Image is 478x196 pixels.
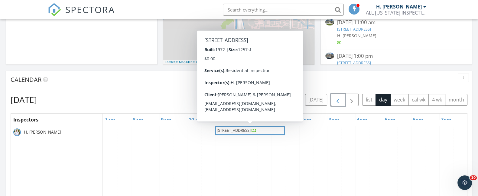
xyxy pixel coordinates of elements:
a: 1pm [271,115,285,125]
a: 11am [215,115,232,125]
a: 4pm [355,115,369,125]
span: 10 [470,175,477,180]
a: 7pm [439,115,453,125]
button: day [376,94,391,106]
img: 9495631%2Fcover_photos%2F7STkvr9Lx9BM1k6y3xqH%2Fsmall.9495631-1758040831780 [325,52,334,59]
a: [STREET_ADDRESS] [337,26,371,32]
span: Inspectors [13,116,38,123]
div: ALL FLORIDA INSPECTIONS & EXTERMINATING, INC. [366,10,426,16]
button: month [445,94,467,106]
a: Leaflet [165,60,175,64]
div: [DATE] 1:00 pm [337,52,456,60]
a: 7am [103,115,117,125]
iframe: Intercom live chat [457,175,472,190]
button: Next day [345,94,359,106]
a: [DATE] 1:00 pm [STREET_ADDRESS] H. [PERSON_NAME] [325,52,467,79]
button: [DATE] [305,94,327,106]
a: [STREET_ADDRESS] [337,60,371,65]
a: © MapTiler [176,60,192,64]
span: H. [PERSON_NAME] [23,129,62,135]
a: 12pm [243,115,259,125]
a: 6pm [411,115,425,125]
span: [STREET_ADDRESS] [217,128,251,133]
img: 9502565%2Fcover_photos%2FGjSa6gZMoVe1GIXfRHDs%2Fsmall.9502565-1758034356008 [325,19,334,25]
a: [DATE] 11:00 am [STREET_ADDRESS] H. [PERSON_NAME] [325,19,467,46]
a: © OpenStreetMap contributors [193,60,238,64]
button: Previous day [331,94,345,106]
a: 5pm [383,115,397,125]
div: [DATE] 11:00 am [337,19,456,26]
button: cal wk [408,94,429,106]
div: | [163,60,239,65]
span: SPECTORA [65,3,115,16]
input: Search everything... [223,4,344,16]
a: 2pm [299,115,313,125]
a: SPECTORA [48,8,115,21]
button: list [362,94,376,106]
button: week [390,94,409,106]
a: 8am [131,115,145,125]
img: hugh_ebanks__all_florida.jpg [13,128,21,136]
span: H. [PERSON_NAME] [337,33,376,38]
a: 9am [159,115,173,125]
div: H. [PERSON_NAME] [376,4,422,10]
a: 3pm [327,115,341,125]
a: 10am [187,115,203,125]
button: 4 wk [428,94,445,106]
img: The Best Home Inspection Software - Spectora [48,3,61,16]
span: Calendar [11,75,41,84]
h2: [DATE] [11,94,37,106]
